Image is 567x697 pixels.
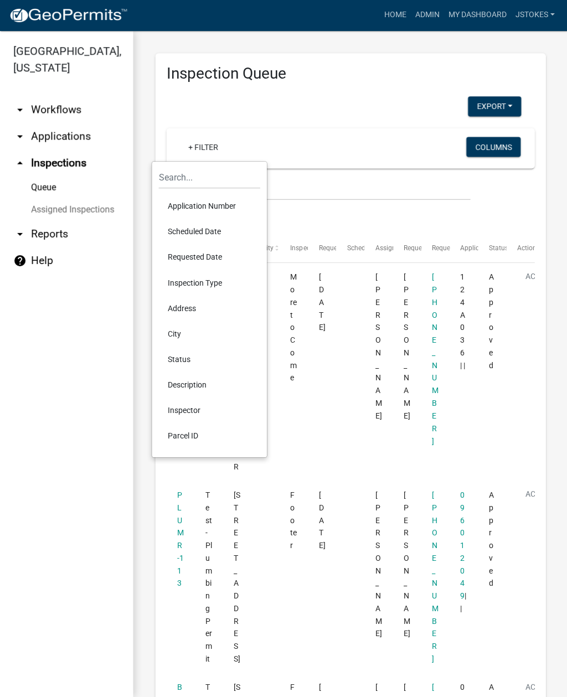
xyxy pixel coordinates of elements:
i: arrow_drop_down [13,131,27,144]
i: arrow_drop_down [13,104,27,117]
span: Requestor Name [403,245,453,252]
span: 706-485-2776 [431,273,438,446]
datatable-header-cell: Requested Date [307,236,336,262]
datatable-header-cell: Requestor Phone [421,236,449,262]
i: arrow_drop_down [13,228,27,241]
span: Jay Johnston [375,491,382,638]
datatable-header-cell: Application Description [449,236,477,262]
li: Description [158,373,260,398]
li: Address [158,296,260,322]
li: Scheduled Date [158,220,260,245]
span: More to Come [290,273,296,383]
span: Assigned Inspector [375,245,432,252]
span: 114 LONG SHOALS CIR [233,273,239,471]
span: 01/05/2022 [318,491,325,550]
a: Admin [410,6,443,27]
datatable-header-cell: Inspection Type [279,236,307,262]
span: Application Description [460,245,529,252]
datatable-header-cell: Assigned Inspector [364,236,392,262]
h3: Inspection Queue [166,65,534,84]
a: 096 012049 [460,491,464,600]
span: 01/05/2022 [318,273,325,332]
a: + Filter [179,138,227,158]
datatable-header-cell: Actions [506,236,534,262]
span: Angela Waldroup [403,491,410,638]
li: Inspection Type [158,271,260,296]
li: Parcel ID [158,424,260,449]
span: Actions [516,245,539,252]
a: [PHONE_NUMBER] [431,273,438,446]
span: Test - Plumbing Permit [205,491,212,663]
span: Kenteria Williams [403,273,410,420]
span: City [261,245,273,252]
datatable-header-cell: Status [477,236,506,262]
a: My Dashboard [443,6,510,27]
a: PLUMR-113 [177,491,183,587]
span: Approved [488,491,493,587]
span: Footer [290,491,296,550]
a: jstokes [510,6,558,27]
button: Export [467,97,520,117]
li: Application Number [158,194,260,220]
span: 706-485-2776 [431,491,438,663]
li: Status [158,347,260,373]
a: Home [379,6,410,27]
span: 195 ALEXANDER LAKES DR [233,491,240,663]
i: arrow_drop_up [13,157,27,171]
span: Status [488,245,507,252]
span: Scheduled Time [347,245,394,252]
button: Columns [466,138,520,158]
span: 124A036 | | [460,273,465,370]
datatable-header-cell: Scheduled Time [336,236,364,262]
li: Inspector [158,398,260,424]
input: Search... [158,167,260,190]
button: Action [516,489,561,517]
span: Casey Mason [375,273,382,420]
span: Requested Date [318,245,365,252]
span: 096 012049 | | [460,491,466,613]
span: Inspection Type [290,245,337,252]
input: Search for inspections [166,178,470,201]
datatable-header-cell: Requestor Name [393,236,421,262]
button: Action [516,271,561,299]
span: Requestor Phone [431,245,482,252]
i: help [13,255,27,268]
span: Approved [488,273,493,370]
a: [PHONE_NUMBER] [431,491,438,663]
li: Requested Date [158,245,260,271]
li: City [158,322,260,347]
